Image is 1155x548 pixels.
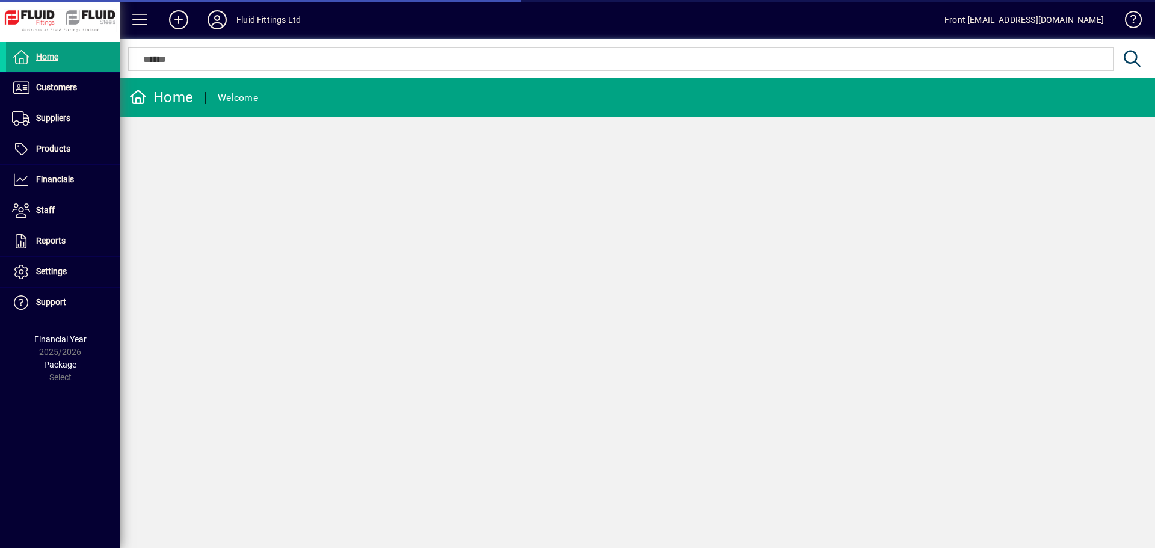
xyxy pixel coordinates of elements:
a: Support [6,288,120,318]
div: Home [129,88,193,107]
a: Staff [6,195,120,226]
button: Add [159,9,198,31]
span: Reports [36,236,66,245]
div: Welcome [218,88,258,108]
a: Customers [6,73,120,103]
div: Fluid Fittings Ltd [236,10,301,29]
span: Package [44,360,76,369]
span: Settings [36,266,67,276]
button: Profile [198,9,236,31]
span: Home [36,52,58,61]
span: Staff [36,205,55,215]
a: Suppliers [6,103,120,134]
a: Settings [6,257,120,287]
a: Products [6,134,120,164]
span: Products [36,144,70,153]
span: Support [36,297,66,307]
span: Financials [36,174,74,184]
div: Front [EMAIL_ADDRESS][DOMAIN_NAME] [944,10,1104,29]
span: Suppliers [36,113,70,123]
a: Knowledge Base [1116,2,1140,42]
a: Reports [6,226,120,256]
span: Financial Year [34,334,87,344]
span: Customers [36,82,77,92]
a: Financials [6,165,120,195]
